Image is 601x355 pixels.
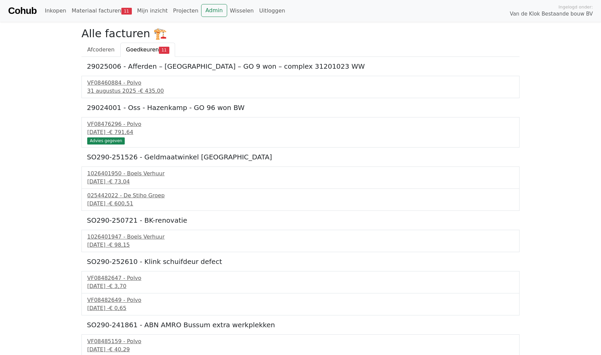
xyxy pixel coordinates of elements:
[87,337,514,346] div: VF08485159 - Polvo
[227,4,257,18] a: Wisselen
[87,216,514,224] h5: SO290-250721 - BK-renovatie
[87,282,514,290] div: [DATE] -
[8,3,37,19] a: Cohub
[87,137,125,144] div: Advies gegeven
[87,170,514,186] a: 1026401950 - Boels Verhuur[DATE] -€ 73,04
[87,79,514,95] a: VF08460884 - Polvo31 augustus 2025 -€ 435,00
[87,233,514,249] a: 1026401947 - Boels Verhuur[DATE] -€ 98,15
[87,296,514,312] a: VF08482649 - Polvo[DATE] -€ 0,65
[121,8,132,15] span: 11
[109,242,130,248] span: € 98,15
[69,4,135,18] a: Materiaal facturen11
[109,346,130,353] span: € 40,29
[87,233,514,241] div: 1026401947 - Boels Verhuur
[87,178,514,186] div: [DATE] -
[109,200,133,207] span: € 600,51
[558,4,593,10] span: Ingelogd onder:
[87,192,514,200] div: 025442022 - De Stiho Groep
[42,4,69,18] a: Inkopen
[87,304,514,312] div: [DATE] -
[109,283,126,289] span: € 3,70
[170,4,201,18] a: Projecten
[87,87,514,95] div: 31 augustus 2025 -
[87,346,514,354] div: [DATE] -
[87,120,514,143] a: VF08476296 - Polvo[DATE] -€ 791,64 Advies gegeven
[109,178,130,185] span: € 73,04
[87,104,514,112] h5: 29024001 - Oss - Hazenkamp - GO 96 won BW
[81,43,120,57] a: Afcoderen
[126,46,159,53] span: Goedkeuren
[87,337,514,354] a: VF08485159 - Polvo[DATE] -€ 40,29
[81,27,520,40] h2: Alle facturen 🏗️
[87,274,514,290] a: VF08482647 - Polvo[DATE] -€ 3,70
[87,128,514,136] div: [DATE] -
[140,88,164,94] span: € 435,00
[109,305,126,311] span: € 0,65
[257,4,288,18] a: Uitloggen
[135,4,171,18] a: Mijn inzicht
[87,170,514,178] div: 1026401950 - Boels Verhuur
[87,153,514,161] h5: SO290-251526 - Geldmaatwinkel [GEOGRAPHIC_DATA]
[87,296,514,304] div: VF08482649 - Polvo
[109,129,133,135] span: € 791,64
[87,62,514,70] h5: 29025006 - Afferden – [GEOGRAPHIC_DATA] – GO 9 won – complex 31201023 WW
[201,4,227,17] a: Admin
[120,43,175,57] a: Goedkeuren11
[87,192,514,208] a: 025442022 - De Stiho Groep[DATE] -€ 600,51
[87,200,514,208] div: [DATE] -
[87,274,514,282] div: VF08482647 - Polvo
[510,10,593,18] span: Van de Klok Bestaande bouw BV
[87,321,514,329] h5: SO290-241861 - ABN AMRO Bussum extra werkplekken
[87,46,115,53] span: Afcoderen
[87,258,514,266] h5: SO290-252610 - Klink schuifdeur defect
[87,241,514,249] div: [DATE] -
[159,47,169,53] span: 11
[87,79,514,87] div: VF08460884 - Polvo
[87,120,514,128] div: VF08476296 - Polvo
